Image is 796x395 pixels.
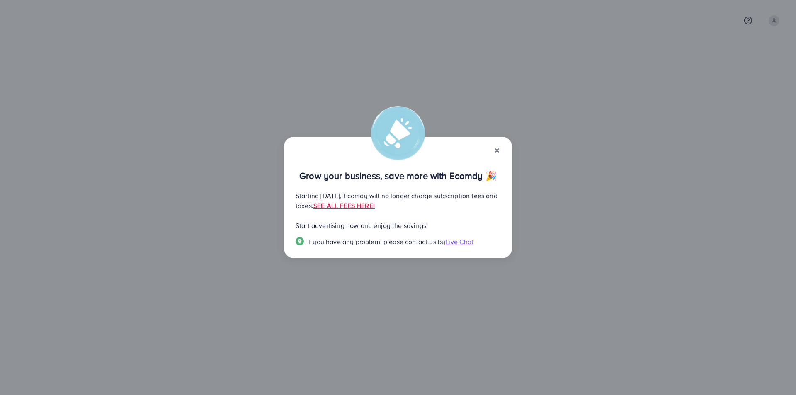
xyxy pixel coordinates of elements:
[296,237,304,245] img: Popup guide
[445,237,473,246] span: Live Chat
[296,221,500,230] p: Start advertising now and enjoy the savings!
[313,201,375,210] a: SEE ALL FEES HERE!
[296,191,500,211] p: Starting [DATE], Ecomdy will no longer charge subscription fees and taxes.
[307,237,445,246] span: If you have any problem, please contact us by
[371,106,425,160] img: alert
[296,171,500,181] p: Grow your business, save more with Ecomdy 🎉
